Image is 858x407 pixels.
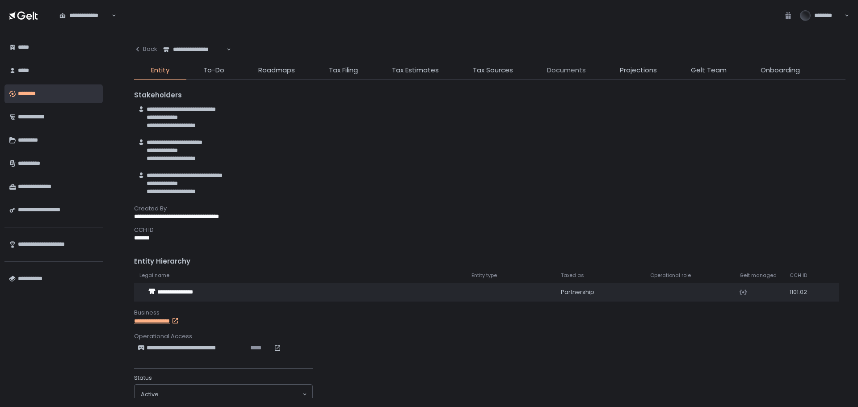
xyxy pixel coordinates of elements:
[329,65,358,76] span: Tax Filing
[151,65,169,76] span: Entity
[392,65,439,76] span: Tax Estimates
[473,65,513,76] span: Tax Sources
[790,288,816,296] div: 1101.02
[650,272,691,279] span: Operational role
[135,385,312,404] div: Search for option
[159,390,302,399] input: Search for option
[134,374,152,382] span: Status
[134,45,157,53] div: Back
[203,65,224,76] span: To-Do
[134,332,845,340] div: Operational Access
[54,6,116,25] div: Search for option
[790,272,807,279] span: CCH ID
[561,272,584,279] span: Taxed as
[134,205,845,213] div: Created By
[740,272,777,279] span: Gelt managed
[471,288,550,296] div: -
[620,65,657,76] span: Projections
[225,45,226,54] input: Search for option
[134,226,845,234] div: CCH ID
[471,272,497,279] span: Entity type
[561,288,639,296] div: Partnership
[134,90,845,101] div: Stakeholders
[258,65,295,76] span: Roadmaps
[110,11,111,20] input: Search for option
[134,309,845,317] div: Business
[157,40,231,59] div: Search for option
[650,288,729,296] div: -
[547,65,586,76] span: Documents
[141,390,159,399] span: active
[134,40,157,58] button: Back
[134,256,845,267] div: Entity Hierarchy
[761,65,800,76] span: Onboarding
[691,65,727,76] span: Gelt Team
[139,272,169,279] span: Legal name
